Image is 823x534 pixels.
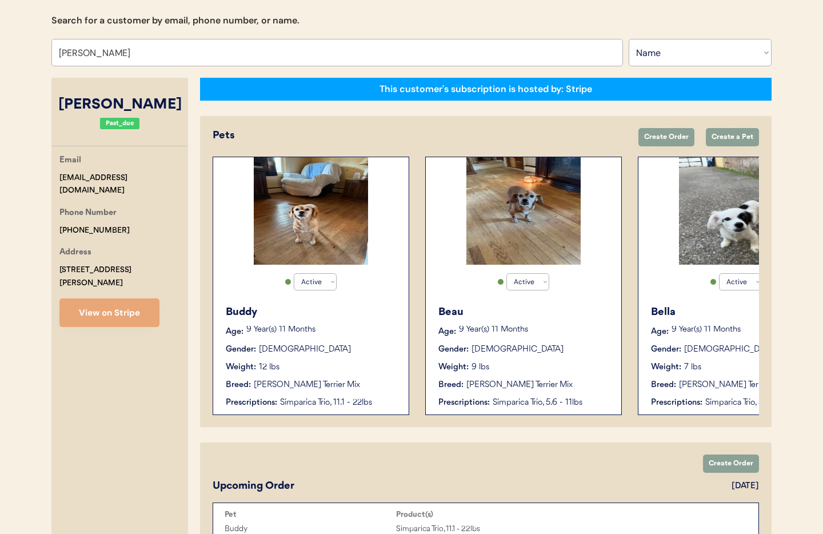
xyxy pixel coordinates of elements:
[472,361,489,373] div: 9 lbs
[226,305,397,320] div: Buddy
[638,128,694,146] button: Create Order
[703,455,759,473] button: Create Order
[466,379,573,391] div: [PERSON_NAME] Terrier Mix
[59,246,91,260] div: Address
[651,326,669,338] div: Age:
[438,305,610,320] div: Beau
[459,326,610,334] p: 9 Year(s) 11 Months
[51,14,299,27] div: Search for a customer by email, phone number, or name.
[438,379,464,391] div: Breed:
[213,128,627,144] div: Pets
[651,305,822,320] div: Bella
[254,157,368,265] img: IMG_0295.jpeg
[438,361,469,373] div: Weight:
[225,510,396,519] div: Pet
[679,157,793,265] img: IMG_0314.jpeg
[226,326,243,338] div: Age:
[466,157,581,265] img: IMG_0290.jpeg
[59,264,188,290] div: [STREET_ADDRESS][PERSON_NAME]
[732,480,759,492] div: [DATE]
[379,83,592,95] div: This customer's subscription is hosted by: Stripe
[51,39,623,66] input: Search by name
[472,344,564,356] div: [DEMOGRAPHIC_DATA]
[59,206,117,221] div: Phone Number
[651,379,676,391] div: Breed:
[226,361,256,373] div: Weight:
[679,379,785,391] div: [PERSON_NAME] Terrier Mix
[493,397,610,409] div: Simparica Trio, 5.6 - 11lbs
[59,224,130,237] div: [PHONE_NUMBER]
[259,344,351,356] div: [DEMOGRAPHIC_DATA]
[59,172,188,198] div: [EMAIL_ADDRESS][DOMAIN_NAME]
[226,397,277,409] div: Prescriptions:
[684,361,701,373] div: 7 lbs
[226,344,256,356] div: Gender:
[438,397,490,409] div: Prescriptions:
[213,479,294,494] div: Upcoming Order
[438,344,469,356] div: Gender:
[651,344,681,356] div: Gender:
[254,379,360,391] div: [PERSON_NAME] Terrier Mix
[705,397,822,409] div: Simparica Trio, 5.6 - 11lbs
[59,154,81,168] div: Email
[51,94,188,116] div: [PERSON_NAME]
[684,344,776,356] div: [DEMOGRAPHIC_DATA]
[706,128,759,146] button: Create a Pet
[651,397,702,409] div: Prescriptions:
[438,326,456,338] div: Age:
[396,510,568,519] div: Product(s)
[246,326,397,334] p: 9 Year(s) 11 Months
[226,379,251,391] div: Breed:
[59,298,159,327] button: View on Stripe
[259,361,279,373] div: 12 lbs
[672,326,822,334] p: 9 Year(s) 11 Months
[280,397,397,409] div: Simparica Trio, 11.1 - 22lbs
[651,361,681,373] div: Weight:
